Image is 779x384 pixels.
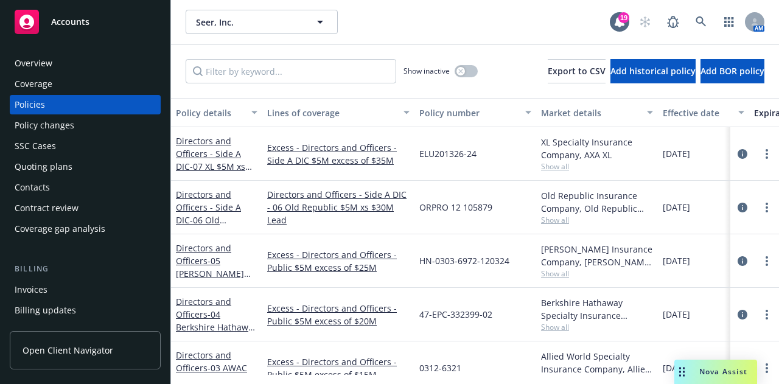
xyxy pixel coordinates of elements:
button: Policy number [414,98,536,127]
div: Berkshire Hathaway Specialty Insurance Company, Berkshire Hathaway Specialty Insurance [541,296,653,322]
span: HN-0303-6972-120324 [419,254,509,267]
div: Quoting plans [15,157,72,176]
div: Effective date [663,106,731,119]
a: Billing updates [10,301,161,320]
span: [DATE] [663,201,690,214]
a: Policy changes [10,116,161,135]
span: [DATE] [663,308,690,321]
div: 19 [618,12,629,23]
span: Export to CSV [548,65,606,77]
div: Coverage [15,74,52,94]
button: Policy details [171,98,262,127]
div: Policies [15,95,45,114]
span: Add historical policy [610,65,696,77]
span: Show all [541,322,653,332]
span: ORPRO 12 105879 [419,201,492,214]
div: Lines of coverage [267,106,396,119]
a: Report a Bug [661,10,685,34]
a: Start snowing [633,10,657,34]
span: Show all [541,215,653,225]
div: Allied World Specialty Insurance Company, Allied World Assurance Company (AWAC) [541,350,653,375]
a: circleInformation [735,200,750,215]
div: Market details [541,106,640,119]
a: Invoices [10,280,161,299]
span: [DATE] [663,147,690,160]
div: Billing updates [15,301,76,320]
div: Policy number [419,106,518,119]
div: Old Republic Insurance Company, Old Republic General Insurance Group [541,189,653,215]
span: Nova Assist [699,366,747,377]
span: - 07 XL $5M xs $35M Excess [176,161,252,185]
a: more [760,361,774,375]
span: [DATE] [663,361,690,374]
input: Filter by keyword... [186,59,396,83]
a: Overview [10,54,161,73]
div: Policy changes [15,116,74,135]
a: more [760,200,774,215]
a: Contract review [10,198,161,218]
div: Overview [15,54,52,73]
a: Excess - Directors and Officers - Public $5M excess of $25M [267,248,410,274]
a: Excess - Directors and Officers - Public $5M excess of $20M [267,302,410,327]
a: circleInformation [735,254,750,268]
a: Excess - Directors and Officers - Public $5M excess of $15M [267,355,410,381]
div: Coverage gap analysis [15,219,105,239]
div: Invoices [15,280,47,299]
button: Market details [536,98,658,127]
div: XL Specialty Insurance Company, AXA XL [541,136,653,161]
div: Contacts [15,178,50,197]
button: Seer, Inc. [186,10,338,34]
a: Excess - Directors and Officers - Side A DIC $5M excess of $35M [267,141,410,167]
span: Show all [541,161,653,172]
a: Directors and Officers - Side A DIC - 06 Old Republic $5M xs $30M Lead [267,188,410,226]
a: Contacts [10,178,161,197]
a: circleInformation [735,147,750,161]
a: Directors and Officers [176,296,257,346]
div: Contract review [15,198,79,218]
span: - 05 [PERSON_NAME] $5M xs $25M [176,255,251,292]
span: Open Client Navigator [23,344,113,357]
div: Drag to move [674,360,690,384]
a: Accounts [10,5,161,39]
a: more [760,254,774,268]
div: [PERSON_NAME] Insurance Company, [PERSON_NAME] Insurance Group [541,243,653,268]
span: Accounts [51,17,89,27]
a: more [760,147,774,161]
a: SSC Cases [10,136,161,156]
a: Policies [10,95,161,114]
span: 47-EPC-332399-02 [419,308,492,321]
a: Directors and Officers [176,242,244,292]
span: Show all [541,268,653,279]
button: Lines of coverage [262,98,414,127]
div: Policy details [176,106,244,119]
button: Add historical policy [610,59,696,83]
a: circleInformation [735,307,750,322]
span: - 06 Old Republic $5M xs $30M Lead [176,214,243,251]
div: SSC Cases [15,136,56,156]
a: Directors and Officers - Side A DIC [176,189,243,251]
button: Effective date [658,98,749,127]
button: Export to CSV [548,59,606,83]
a: Search [689,10,713,34]
a: more [760,307,774,322]
a: Coverage [10,74,161,94]
a: Coverage gap analysis [10,219,161,239]
span: Show inactive [403,66,450,76]
a: Directors and Officers - Side A DIC [176,135,245,185]
span: Seer, Inc. [196,16,301,29]
button: Add BOR policy [700,59,764,83]
span: [DATE] [663,254,690,267]
a: Switch app [717,10,741,34]
div: Billing [10,263,161,275]
span: Add BOR policy [700,65,764,77]
span: - 04 Berkshire Hathaway $5M xs $20M [176,309,257,346]
span: ELU201326-24 [419,147,477,160]
a: Quoting plans [10,157,161,176]
span: 0312-6321 [419,361,461,374]
button: Nova Assist [674,360,757,384]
